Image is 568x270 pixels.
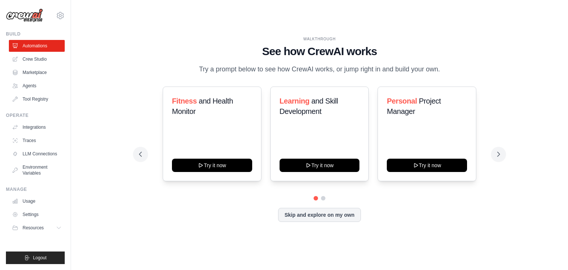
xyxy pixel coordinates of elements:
[9,209,65,220] a: Settings
[9,222,65,234] button: Resources
[139,36,500,42] div: WALKTHROUGH
[9,121,65,133] a: Integrations
[9,40,65,52] a: Automations
[172,159,252,172] button: Try it now
[6,252,65,264] button: Logout
[9,161,65,179] a: Environment Variables
[6,9,43,23] img: Logo
[6,112,65,118] div: Operate
[33,255,47,261] span: Logout
[278,208,361,222] button: Skip and explore on my own
[9,195,65,207] a: Usage
[9,80,65,92] a: Agents
[9,135,65,146] a: Traces
[139,45,500,58] h1: See how CrewAI works
[23,225,44,231] span: Resources
[280,159,360,172] button: Try it now
[172,97,233,115] span: and Health Monitor
[9,148,65,160] a: LLM Connections
[9,93,65,105] a: Tool Registry
[387,97,417,105] span: Personal
[387,159,467,172] button: Try it now
[6,31,65,37] div: Build
[9,67,65,78] a: Marketplace
[195,64,444,75] p: Try a prompt below to see how CrewAI works, or jump right in and build your own.
[172,97,197,105] span: Fitness
[280,97,310,105] span: Learning
[9,53,65,65] a: Crew Studio
[6,186,65,192] div: Manage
